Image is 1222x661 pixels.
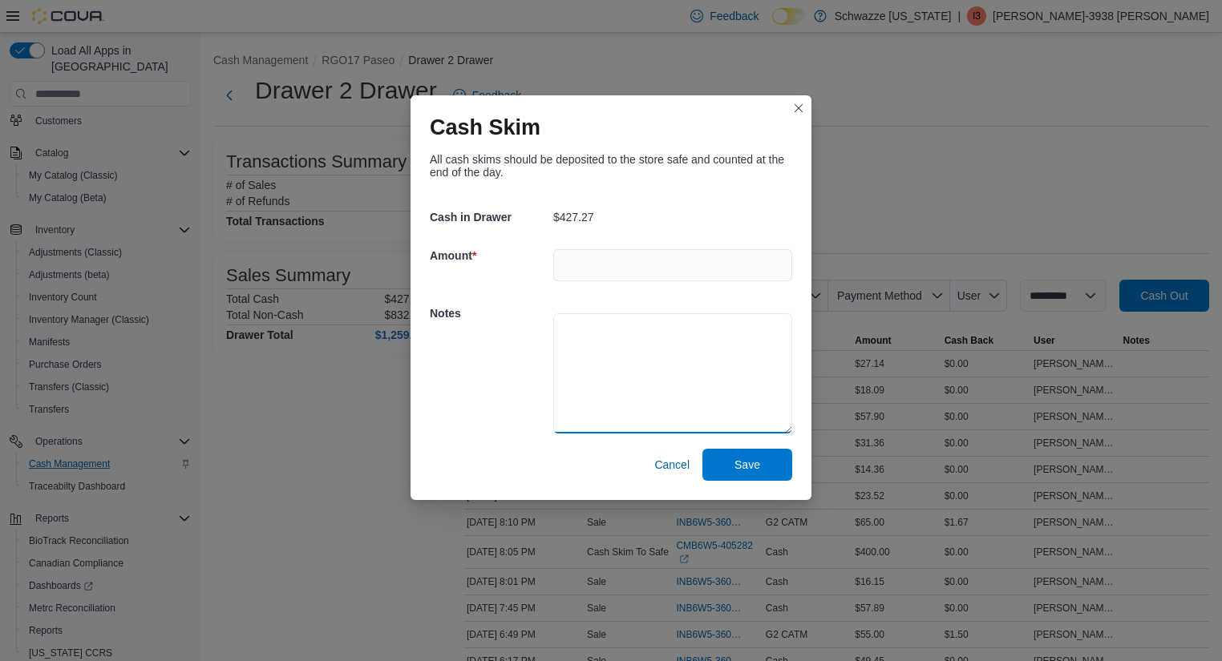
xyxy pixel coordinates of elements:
h1: Cash Skim [430,115,540,140]
h5: Notes [430,297,550,329]
span: Save [734,457,760,473]
h5: Amount [430,240,550,272]
button: Cancel [648,449,696,481]
p: $427.27 [553,211,594,224]
button: Save [702,449,792,481]
span: Cancel [654,457,690,473]
h5: Cash in Drawer [430,201,550,233]
div: All cash skims should be deposited to the store safe and counted at the end of the day. [430,153,792,179]
button: Closes this modal window [789,99,808,118]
